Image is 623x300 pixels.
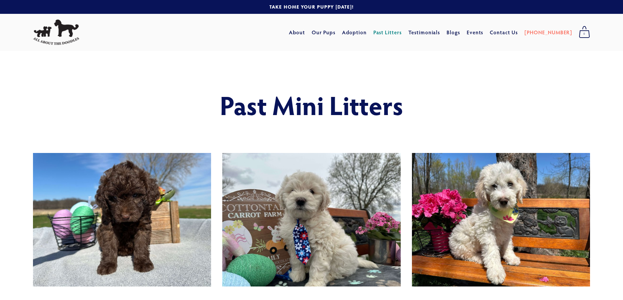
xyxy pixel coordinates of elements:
a: Adoption [342,26,367,38]
span: 0 [579,30,590,38]
a: 0 items in cart [576,24,593,41]
a: Testimonials [408,26,440,38]
a: Our Pups [312,26,336,38]
a: Events [467,26,483,38]
a: Past Litters [373,29,402,36]
a: Blogs [447,26,460,38]
img: All About The Doodles [33,19,79,45]
h1: Past Mini Litters [80,90,543,119]
a: [PHONE_NUMBER] [524,26,572,38]
a: Contact Us [490,26,518,38]
a: About [289,26,305,38]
